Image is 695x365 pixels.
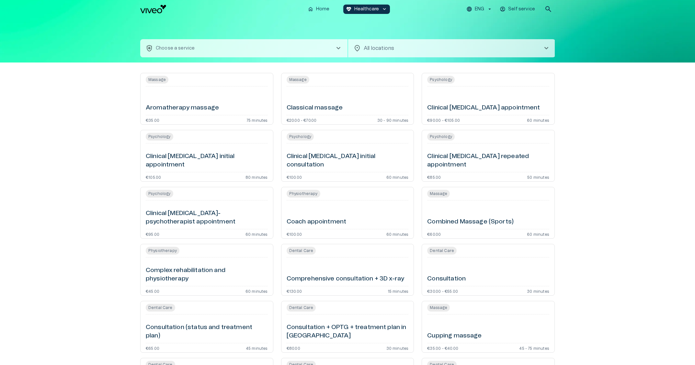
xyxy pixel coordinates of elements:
[140,39,347,57] button: health_and_safetyChoose a servicechevron_right
[146,191,173,197] span: Psychology
[427,346,458,350] p: €35.00 - €40.00
[287,191,320,197] span: Physiotherapy
[281,244,414,296] a: Open service booking details
[343,5,390,14] button: ecg_heartHealthcarekeyboard_arrow_down
[386,232,409,236] p: 60 minutes
[140,5,166,13] img: Viveo logo
[287,175,302,179] p: €100.00
[287,305,316,311] span: Dental Care
[465,5,494,14] button: ENG
[145,44,153,52] span: health_and_safety
[140,73,273,125] a: Open service booking details
[427,118,460,122] p: €90.00 - €105.00
[427,152,549,169] h6: Clinical [MEDICAL_DATA] repeated appointment
[146,346,159,350] p: €65.00
[140,5,302,13] a: Navigate to homepage
[335,44,342,52] span: chevron_right
[527,289,549,293] p: 30 minutes
[146,209,268,226] h6: Clinical [MEDICAL_DATA]-psychotherapist appointment
[542,44,550,52] span: chevron_right
[475,6,484,13] p: ENG
[245,175,268,179] p: 80 minutes
[146,248,179,254] span: Physiotherapy
[281,130,414,182] a: Open service booking details
[281,301,414,353] a: Open service booking details
[422,187,555,239] a: Open service booking details
[427,232,441,236] p: €60.00
[245,232,268,236] p: 60 minutes
[140,244,273,296] a: Open service booking details
[146,266,268,283] h6: Complex rehabilitation and physiotherapy
[246,346,268,350] p: 45 minutes
[156,45,195,52] p: Choose a service
[146,305,175,311] span: Dental Care
[346,6,352,12] span: ecg_heart
[146,118,159,122] p: €35.00
[140,187,273,239] a: Open service booking details
[287,346,300,350] p: €80.00
[427,332,482,340] h6: Cupping massage
[422,244,555,296] a: Open service booking details
[245,289,268,293] p: 60 minutes
[146,175,161,179] p: €105.00
[427,275,466,283] h6: Consultation
[140,130,273,182] a: Open service booking details
[542,3,555,16] button: open search modal
[308,6,313,12] span: home
[544,5,552,13] span: search
[388,289,409,293] p: 15 minutes
[499,5,537,14] button: Self service
[287,104,343,112] h6: Classical massage
[519,346,549,350] p: 45 - 75 minutes
[427,175,441,179] p: €85.00
[422,73,555,125] a: Open service booking details
[527,232,549,236] p: 60 minutes
[353,44,361,52] span: location_on
[382,6,387,12] span: keyboard_arrow_down
[527,175,549,179] p: 50 minutes
[146,289,159,293] p: €45.00
[146,77,168,83] span: Massage
[386,175,409,179] p: 60 minutes
[316,6,330,13] p: Home
[427,191,450,197] span: Massage
[364,44,532,52] p: All locations
[281,187,414,239] a: Open service booking details
[386,346,409,350] p: 30 minutes
[508,6,535,13] p: Self service
[287,152,409,169] h6: Clinical [MEDICAL_DATA] initial consultation
[287,134,314,140] span: Psychology
[305,5,333,14] button: homeHome
[140,301,273,353] a: Open service booking details
[427,305,450,311] span: Massage
[146,152,268,169] h6: Clinical [MEDICAL_DATA] initial appointment
[354,6,379,13] p: Healthcare
[146,232,159,236] p: €95.00
[427,134,455,140] span: Psychology
[427,104,540,112] h6: Clinical [MEDICAL_DATA] appointment
[287,289,302,293] p: €130.00
[146,323,268,340] h6: Consultation (status and treatment plan)
[246,118,268,122] p: 75 minutes
[287,323,409,340] h6: Consultation + OPTG + treatment plan in [GEOGRAPHIC_DATA]
[527,118,549,122] p: 60 minutes
[146,134,173,140] span: Psychology
[287,248,316,254] span: Dental Care
[422,130,555,182] a: Open service booking details
[287,118,317,122] p: €20.00 - €70.00
[146,104,219,112] h6: Aromatherapy massage
[287,218,347,226] h6: Coach appointment
[427,289,458,293] p: €30.00 - €55.00
[287,77,309,83] span: Massage
[427,248,457,254] span: Dental Care
[427,77,455,83] span: Psychology
[287,232,302,236] p: €100.00
[287,275,404,283] h6: Comprehensive consultation + 3D x-ray
[427,218,514,226] h6: Combined Massage (Sports)
[377,118,409,122] p: 30 - 90 minutes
